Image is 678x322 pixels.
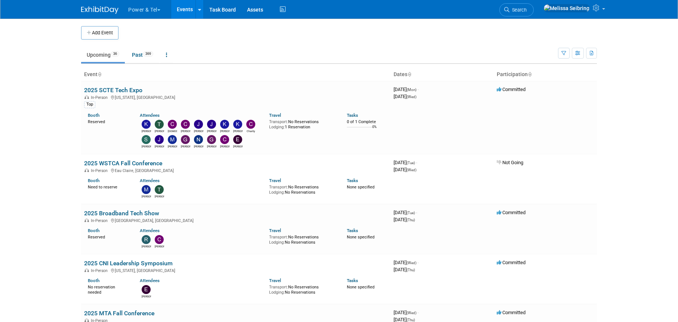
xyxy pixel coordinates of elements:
[497,210,526,215] span: Committed
[207,129,216,133] div: Jon Schatz
[140,278,160,283] a: Attendees
[88,113,99,118] a: Booth
[347,178,358,183] a: Tasks
[347,185,375,190] span: None specified
[142,185,151,194] img: Michael Mackeben
[194,120,203,129] img: Jesse Clark
[142,244,151,248] div: Robin Mayne
[407,218,415,222] span: (Thu)
[91,95,110,100] span: In-Person
[499,3,534,16] a: Search
[155,135,164,144] img: Jeff Porter
[417,260,419,265] span: -
[528,71,531,77] a: Sort by Participation Type
[394,267,415,272] span: [DATE]
[233,144,243,149] div: Ernesto Rivera
[269,228,281,233] a: Travel
[84,260,173,267] a: 2025 CNI Leadership Symposium
[88,283,129,295] div: No reservation needed
[155,120,164,129] img: Tammy Pilkington
[142,194,151,198] div: Michael Mackeben
[394,217,415,222] span: [DATE]
[140,178,160,183] a: Attendees
[220,135,229,144] img: Chris Anderson
[168,129,177,133] div: CHRISTEN Gowens
[407,268,415,272] span: (Thu)
[407,161,415,165] span: (Tue)
[407,261,416,265] span: (Wed)
[347,235,375,240] span: None specified
[84,267,388,273] div: [US_STATE], [GEOGRAPHIC_DATA]
[155,144,164,149] div: Jeff Porter
[142,144,151,149] div: Scott Wisneski
[207,135,216,144] img: Greg Heard
[269,240,285,245] span: Lodging:
[407,88,416,92] span: (Mon)
[194,129,203,133] div: Jesse Clark
[84,217,388,223] div: [GEOGRAPHIC_DATA], [GEOGRAPHIC_DATA]
[220,129,229,133] div: Kevin Stevens
[155,185,164,194] img: Taylor Trewyn
[194,144,203,149] div: Nate Derbyshire
[181,129,190,133] div: Collins O'Toole
[194,135,203,144] img: Nate Derbyshire
[233,135,242,144] img: Ernesto Rivera
[88,118,129,125] div: Reserved
[84,94,388,100] div: [US_STATE], [GEOGRAPHIC_DATA]
[269,285,288,290] span: Transport:
[269,233,336,245] div: No Reservations No Reservations
[497,310,526,315] span: Committed
[168,135,177,144] img: Mike Kruszewski
[497,87,526,92] span: Committed
[347,285,375,290] span: None specified
[81,68,391,81] th: Event
[81,6,118,14] img: ExhibitDay
[84,310,154,317] a: 2025 MTA Fall Conference
[220,120,229,129] img: Kevin Stevens
[84,210,159,217] a: 2025 Broadband Tech Show
[394,94,416,99] span: [DATE]
[269,290,285,295] span: Lodging:
[246,120,255,129] img: Charity Deaton
[269,113,281,118] a: Travel
[81,48,125,62] a: Upcoming36
[233,120,242,129] img: Kevin Heflin
[220,144,229,149] div: Chris Anderson
[407,71,411,77] a: Sort by Start Date
[84,95,89,99] img: In-Person Event
[394,210,417,215] span: [DATE]
[347,119,388,125] div: 0 of 1 Complete
[142,235,151,244] img: Robin Mayne
[84,168,89,172] img: In-Person Event
[269,190,285,195] span: Lodging:
[143,51,153,57] span: 369
[497,160,523,165] span: Not Going
[394,260,419,265] span: [DATE]
[155,194,164,198] div: Taylor Trewyn
[88,178,99,183] a: Booth
[111,51,119,57] span: 36
[543,4,590,12] img: Melissa Seibring
[142,120,151,129] img: Kevin Wilkes
[84,268,89,272] img: In-Person Event
[98,71,101,77] a: Sort by Event Name
[88,233,129,240] div: Reserved
[155,244,164,248] div: Chad Smith
[181,120,190,129] img: Collins O'Toole
[84,318,89,322] img: In-Person Event
[155,235,164,244] img: Chad Smith
[416,210,417,215] span: -
[142,294,151,298] div: Edward Sudina
[509,7,527,13] span: Search
[88,183,129,190] div: Need to reserve
[347,113,358,118] a: Tasks
[407,311,416,315] span: (Wed)
[494,68,597,81] th: Participation
[91,268,110,273] span: In-Person
[233,129,243,133] div: Kevin Heflin
[168,120,177,129] img: CHRISTEN Gowens
[269,183,336,195] div: No Reservations No Reservations
[417,87,419,92] span: -
[140,228,160,233] a: Attendees
[181,144,190,149] div: Gus Vasilakis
